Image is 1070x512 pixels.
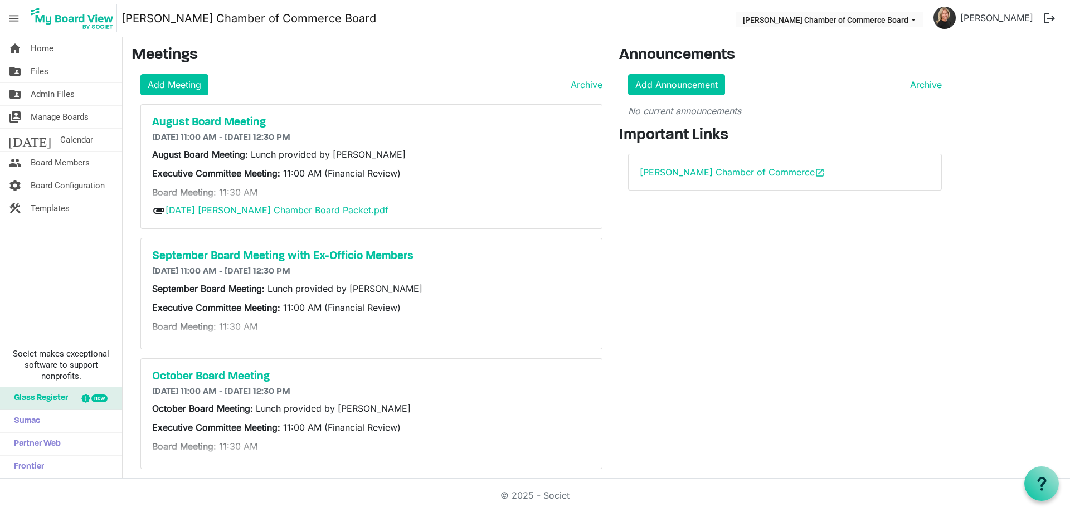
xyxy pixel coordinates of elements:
[619,46,951,65] h3: Announcements
[3,8,25,29] span: menu
[8,387,68,409] span: Glass Register
[628,104,942,118] p: No current announcements
[152,440,591,453] p: : 11:30 AM
[152,133,591,143] h6: [DATE] 11:00 AM - [DATE] 12:30 PM
[8,174,22,197] span: settings
[152,282,591,295] p: Lunch provided by [PERSON_NAME]
[736,12,923,27] button: Sherman Chamber of Commerce Board dropdownbutton
[8,197,22,220] span: construction
[152,148,591,161] p: Lunch provided by [PERSON_NAME]
[91,394,108,402] div: new
[8,410,40,432] span: Sumac
[27,4,121,32] a: My Board View Logo
[619,126,951,145] h3: Important Links
[5,348,117,382] span: Societ makes exceptional software to support nonprofits.
[566,78,602,91] a: Archive
[8,433,61,455] span: Partner Web
[152,302,280,313] strong: Executive Committee Meeting:
[152,283,267,294] strong: September Board Meeting:
[132,46,602,65] h3: Meetings
[152,421,591,434] p: 11:00 AM (Financial Review)
[152,403,256,414] strong: October Board Meeting:
[8,37,22,60] span: home
[8,456,44,478] span: Frontier
[152,387,591,397] h6: [DATE] 11:00 AM - [DATE] 12:30 PM
[152,320,591,333] p: : 11:30 AM
[152,168,280,179] strong: Executive Committee Meeting:
[500,490,570,501] a: © 2025 - Societ
[152,321,213,332] strong: Board Meeting
[152,301,591,314] p: 11:00 AM (Financial Review)
[956,7,1038,29] a: [PERSON_NAME]
[31,174,105,197] span: Board Configuration
[152,266,591,277] h6: [DATE] 11:00 AM - [DATE] 12:30 PM
[31,60,48,82] span: Files
[121,7,376,30] a: [PERSON_NAME] Chamber of Commerce Board
[152,187,213,198] strong: Board Meeting
[933,7,956,29] img: WfgB7xUU-pTpzysiyPuerDZWO0TSVYBtnLUbeh_pkJavvnlQxF0dDtG7PE52sL_hrjAiP074YdltlFNJKtt8bw_thumb.png
[640,167,825,178] a: [PERSON_NAME] Chamber of Commerceopen_in_new
[152,116,591,129] a: August Board Meeting
[152,441,213,452] strong: Board Meeting
[152,204,166,217] span: attachment
[8,106,22,128] span: switch_account
[815,168,825,178] span: open_in_new
[152,250,591,263] a: September Board Meeting with Ex-Officio Members
[8,83,22,105] span: folder_shared
[166,204,388,216] a: [DATE] [PERSON_NAME] Chamber Board Packet.pdf
[1038,7,1061,30] button: logout
[152,422,280,433] strong: Executive Committee Meeting:
[31,83,75,105] span: Admin Files
[152,402,591,415] p: Lunch provided by [PERSON_NAME]
[31,197,70,220] span: Templates
[140,74,208,95] a: Add Meeting
[906,78,942,91] a: Archive
[31,152,90,174] span: Board Members
[31,37,53,60] span: Home
[31,106,89,128] span: Manage Boards
[27,4,117,32] img: My Board View Logo
[8,152,22,174] span: people
[152,370,591,383] a: October Board Meeting
[628,74,725,95] a: Add Announcement
[152,186,591,199] p: : 11:30 AM
[8,129,51,151] span: [DATE]
[60,129,93,151] span: Calendar
[8,60,22,82] span: folder_shared
[152,167,591,180] p: 11:00 AM (Financial Review)
[152,149,251,160] strong: August Board Meeting:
